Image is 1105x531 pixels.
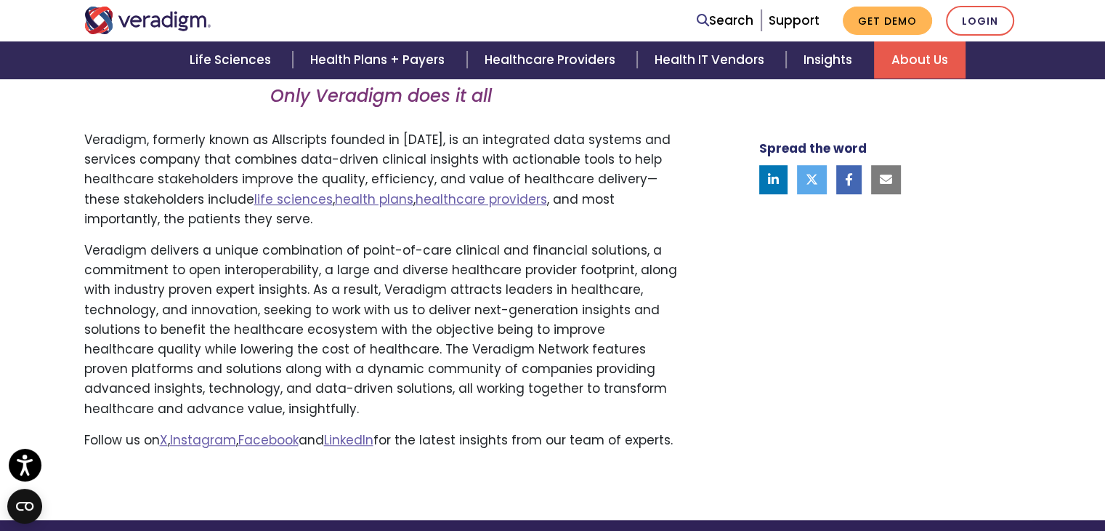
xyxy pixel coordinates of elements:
a: Insights [786,41,874,79]
button: Open CMP widget [7,489,42,524]
a: health plans [335,191,413,208]
a: Login [946,6,1014,36]
p: Veradigm delivers a unique combination of point-of-care clinical and financial solutions, a commi... [84,241,678,419]
a: Health Plans + Payers [293,41,466,79]
a: Healthcare Providers [467,41,637,79]
em: Only Veradigm does it all [270,84,492,108]
p: Follow us on , , and for the latest insights from our team of experts. [84,431,678,450]
a: healthcare providers [416,191,547,208]
a: About Us [874,41,966,79]
a: life sciences [254,191,333,208]
a: Get Demo [843,7,932,35]
a: Facebook [238,431,299,449]
a: Life Sciences [172,41,293,79]
a: Search [697,11,753,31]
a: Instagram [170,431,236,449]
img: Veradigm logo [84,7,211,34]
a: Health IT Vendors [637,41,786,79]
a: X [160,431,168,449]
a: Support [769,12,819,29]
p: Veradigm, formerly known as Allscripts founded in [DATE], is an integrated data systems and servi... [84,130,678,229]
strong: Spread the word [759,140,867,157]
a: LinkedIn [324,431,373,449]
